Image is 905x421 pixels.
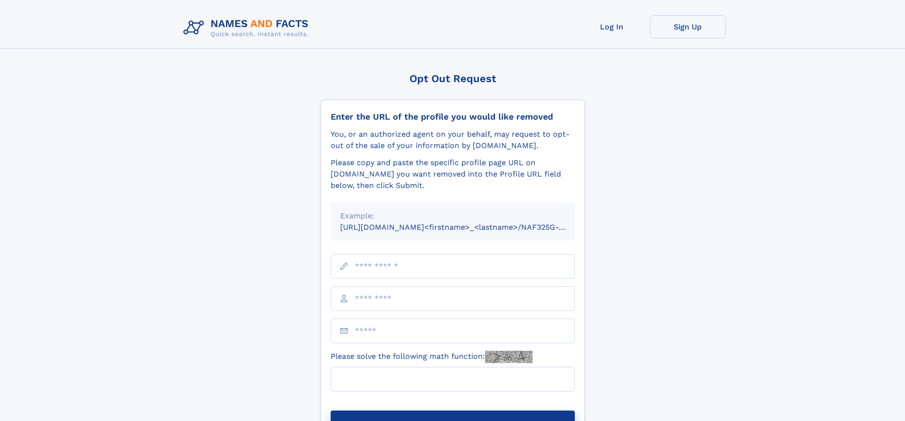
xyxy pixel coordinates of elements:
[340,223,593,232] small: [URL][DOMAIN_NAME]<firstname>_<lastname>/NAF325G-xxxxxxxx
[331,351,533,363] label: Please solve the following math function:
[331,157,575,191] div: Please copy and paste the specific profile page URL on [DOMAIN_NAME] you want removed into the Pr...
[180,15,316,41] img: Logo Names and Facts
[321,73,585,84] div: Opt Out Request
[340,210,565,222] div: Example:
[331,129,575,151] div: You, or an authorized agent on your behalf, may request to opt-out of the sale of your informatio...
[650,15,726,38] a: Sign Up
[574,15,650,38] a: Log In
[331,112,575,122] div: Enter the URL of the profile you would like removed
